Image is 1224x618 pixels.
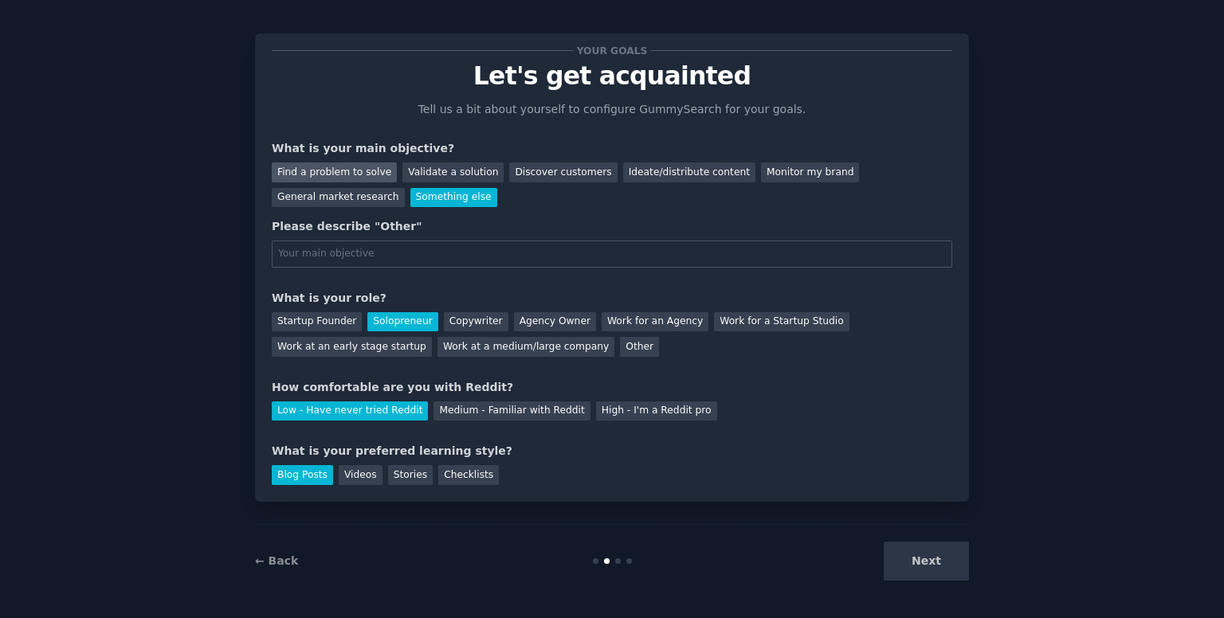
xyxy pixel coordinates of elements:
[272,290,952,307] div: What is your role?
[437,337,614,357] div: Work at a medium/large company
[388,465,433,485] div: Stories
[438,465,499,485] div: Checklists
[574,42,650,59] span: Your goals
[623,162,755,182] div: Ideate/distribute content
[714,312,849,332] div: Work for a Startup Studio
[255,554,298,567] a: ← Back
[602,312,708,332] div: Work for an Agency
[272,337,432,357] div: Work at an early stage startup
[509,162,617,182] div: Discover customers
[272,465,333,485] div: Blog Posts
[272,312,362,332] div: Startup Founder
[433,401,590,421] div: Medium - Familiar with Reddit
[272,62,952,90] p: Let's get acquainted
[272,188,405,208] div: General market research
[272,162,397,182] div: Find a problem to solve
[620,337,659,357] div: Other
[272,379,952,396] div: How comfortable are you with Reddit?
[761,162,859,182] div: Monitor my brand
[596,401,717,421] div: High - I'm a Reddit pro
[339,465,382,485] div: Videos
[514,312,596,332] div: Agency Owner
[272,140,952,157] div: What is your main objective?
[272,218,952,235] div: Please describe "Other"
[367,312,437,332] div: Solopreneur
[272,241,952,268] input: Your main objective
[272,401,428,421] div: Low - Have never tried Reddit
[272,443,952,460] div: What is your preferred learning style?
[444,312,508,332] div: Copywriter
[402,162,504,182] div: Validate a solution
[411,101,813,118] p: Tell us a bit about yourself to configure GummySearch for your goals.
[410,188,497,208] div: Something else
